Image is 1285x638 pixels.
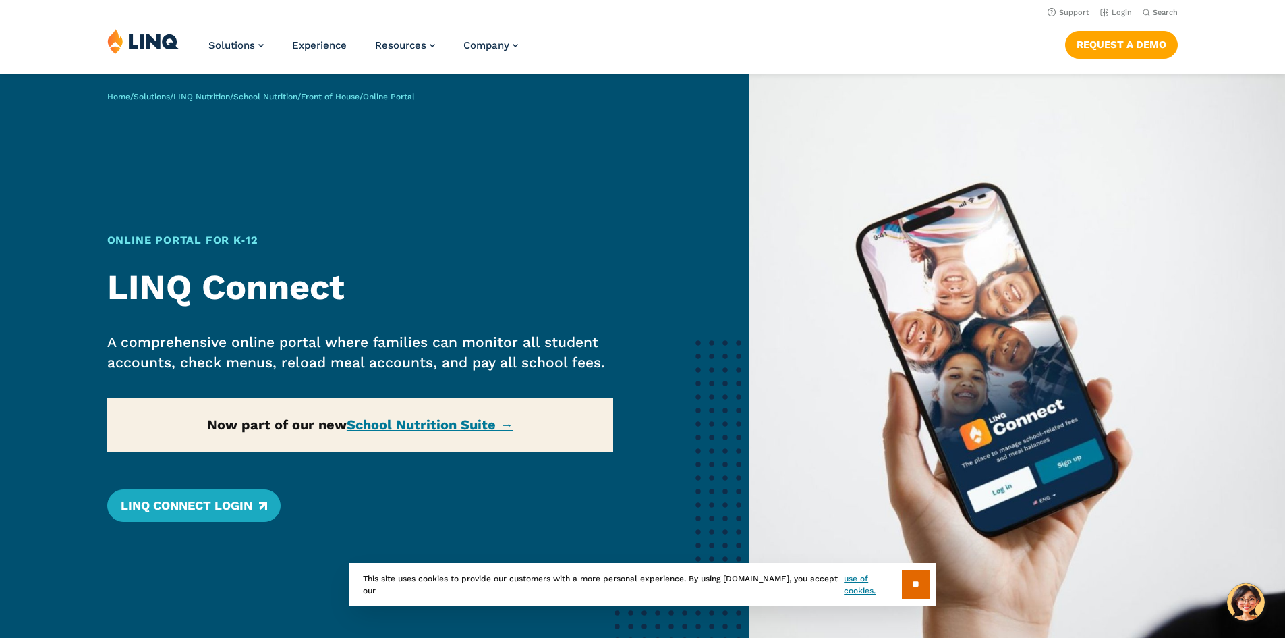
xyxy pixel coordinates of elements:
[844,573,901,597] a: use of cookies.
[375,39,435,51] a: Resources
[301,92,360,101] a: Front of House
[1065,31,1178,58] a: Request a Demo
[208,39,264,51] a: Solutions
[107,267,345,308] strong: LINQ Connect
[1143,7,1178,18] button: Open Search Bar
[207,417,513,433] strong: Now part of our new
[1153,8,1178,17] span: Search
[107,232,614,248] h1: Online Portal for K‑12
[349,563,936,606] div: This site uses cookies to provide our customers with a more personal experience. By using [DOMAIN...
[173,92,230,101] a: LINQ Nutrition
[107,92,130,101] a: Home
[107,332,614,373] p: A comprehensive online portal where families can monitor all student accounts, check menus, reloa...
[463,39,518,51] a: Company
[233,92,297,101] a: School Nutrition
[463,39,509,51] span: Company
[208,39,255,51] span: Solutions
[363,92,415,101] span: Online Portal
[1065,28,1178,58] nav: Button Navigation
[107,28,179,54] img: LINQ | K‑12 Software
[107,92,415,101] span: / / / / /
[292,39,347,51] a: Experience
[134,92,170,101] a: Solutions
[1227,583,1265,621] button: Hello, have a question? Let’s chat.
[107,489,281,522] a: LINQ Connect Login
[208,28,518,73] nav: Primary Navigation
[1100,8,1132,17] a: Login
[375,39,426,51] span: Resources
[347,417,513,433] a: School Nutrition Suite →
[1048,8,1089,17] a: Support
